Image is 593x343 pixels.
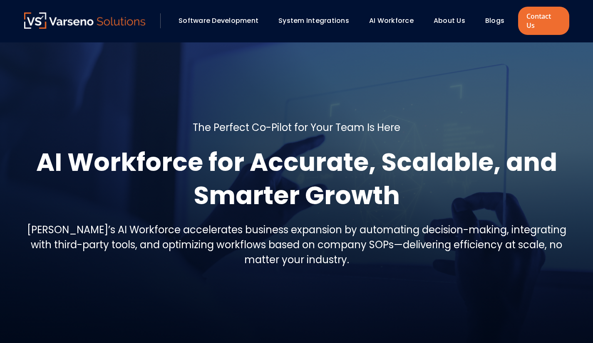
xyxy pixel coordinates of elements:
[481,14,516,28] div: Blogs
[434,16,465,25] a: About Us
[24,222,569,267] h5: [PERSON_NAME]’s AI Workforce accelerates business expansion by automating decision-making, integr...
[518,7,569,35] a: Contact Us
[24,146,569,212] h1: AI Workforce for Accurate, Scalable, and Smarter Growth
[24,12,146,29] img: Varseno Solutions – Product Engineering & IT Services
[365,14,425,28] div: AI Workforce
[278,16,349,25] a: System Integrations
[429,14,477,28] div: About Us
[369,16,414,25] a: AI Workforce
[193,120,400,135] h5: The Perfect Co-Pilot for Your Team Is Here
[174,14,270,28] div: Software Development
[274,14,361,28] div: System Integrations
[485,16,504,25] a: Blogs
[179,16,258,25] a: Software Development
